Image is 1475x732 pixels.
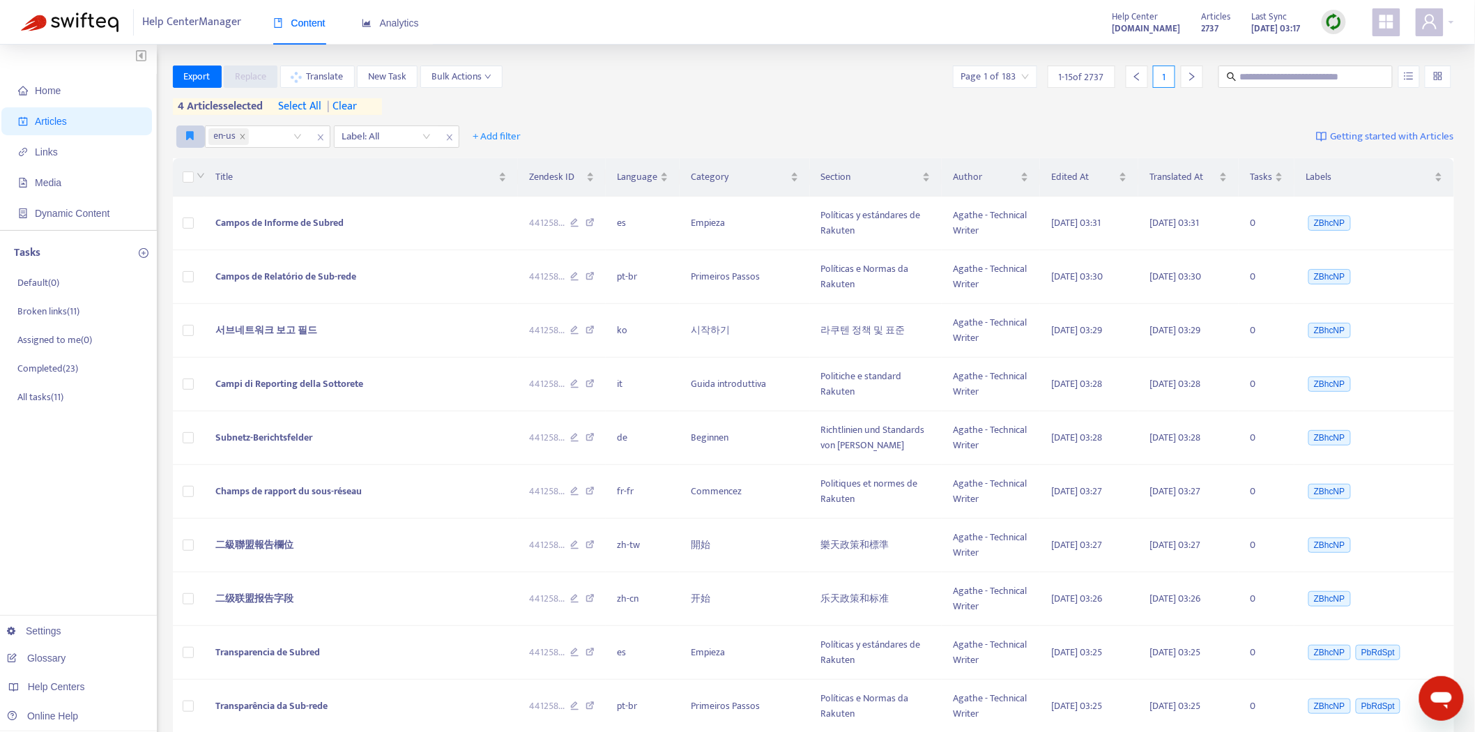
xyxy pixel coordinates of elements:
[606,411,680,465] td: de
[529,323,565,338] span: 441258 ...
[215,215,344,231] span: Campos de Informe de Subred
[18,178,28,188] span: file-image
[810,465,942,519] td: Politiques et normes de Rakuten
[680,572,809,626] td: 开始
[1331,129,1454,145] span: Getting started with Articles
[810,250,942,304] td: Políticas e Normas da Rakuten
[1149,590,1200,607] span: [DATE] 03:26
[273,18,283,28] span: book
[1149,698,1200,714] span: [DATE] 03:25
[1308,323,1351,338] span: ZBhcNP
[680,358,809,411] td: Guida introduttiva
[1239,519,1294,572] td: 0
[529,169,584,185] span: Zendesk ID
[484,73,491,80] span: down
[173,98,263,115] span: 4 articles selected
[529,215,565,231] span: 441258 ...
[322,98,357,115] span: clear
[1149,483,1200,499] span: [DATE] 03:27
[1051,483,1102,499] span: [DATE] 03:27
[1149,644,1200,660] span: [DATE] 03:25
[1239,250,1294,304] td: 0
[279,98,322,115] span: select all
[7,653,66,664] a: Glossary
[810,358,942,411] td: Politiche e standard Rakuten
[529,269,565,284] span: 441258 ...
[1325,13,1343,31] img: sync.dc5367851b00ba804db3.png
[215,644,320,660] span: Transparencia de Subred
[215,590,293,607] span: 二级联盟报告字段
[606,519,680,572] td: zh-tw
[1113,20,1181,36] a: [DOMAIN_NAME]
[204,158,518,197] th: Title
[312,129,330,146] span: close
[810,304,942,358] td: 라쿠텐 정책 및 표준
[21,13,119,32] img: Swifteq
[1252,9,1287,24] span: Last Sync
[1356,699,1400,714] span: PbRdSpt
[1149,268,1201,284] span: [DATE] 03:30
[1356,645,1400,660] span: PbRdSpt
[18,147,28,157] span: link
[942,572,1040,626] td: Agathe - Technical Writer
[1308,376,1351,392] span: ZBhcNP
[1113,9,1159,24] span: Help Center
[35,116,67,127] span: Articles
[1308,484,1351,499] span: ZBhcNP
[215,376,363,392] span: Campi di Reporting della Sottorete
[680,519,809,572] td: 開始
[942,358,1040,411] td: Agathe - Technical Writer
[1308,430,1351,445] span: ZBhcNP
[680,250,809,304] td: Primeiros Passos
[1153,66,1175,88] div: 1
[518,158,606,197] th: Zendesk ID
[1202,9,1231,24] span: Articles
[1138,158,1239,197] th: Translated At
[35,146,58,158] span: Links
[942,304,1040,358] td: Agathe - Technical Writer
[1202,21,1219,36] strong: 2737
[420,66,503,88] button: Bulk Actionsdown
[17,361,78,376] p: Completed ( 23 )
[215,169,496,185] span: Title
[214,128,236,145] span: en-us
[821,169,920,185] span: Section
[810,158,942,197] th: Section
[208,128,249,145] span: en-us
[617,169,657,185] span: Language
[1308,215,1351,231] span: ZBhcNP
[1149,215,1199,231] span: [DATE] 03:31
[184,69,211,84] span: Export
[942,626,1040,680] td: Agathe - Technical Writer
[680,626,809,680] td: Empieza
[1308,537,1351,553] span: ZBhcNP
[35,208,109,219] span: Dynamic Content
[1294,158,1454,197] th: Labels
[942,465,1040,519] td: Agathe - Technical Writer
[280,66,355,88] button: Translate
[173,66,222,88] button: Export
[18,116,28,126] span: account-book
[1040,158,1138,197] th: Edited At
[368,69,406,84] span: New Task
[1239,411,1294,465] td: 0
[810,411,942,465] td: Richtlinien und Standards von [PERSON_NAME]
[215,268,356,284] span: Campos de Relatório de Sub-rede
[1051,429,1102,445] span: [DATE] 03:28
[17,390,63,404] p: All tasks ( 11 )
[35,85,61,96] span: Home
[1239,626,1294,680] td: 0
[942,158,1040,197] th: Author
[307,69,344,84] span: Translate
[1308,645,1351,660] span: ZBhcNP
[215,322,317,338] span: 서브네트워크 보고 필드
[463,125,532,148] button: + Add filter
[606,304,680,358] td: ko
[529,699,565,714] span: 441258 ...
[28,681,85,692] span: Help Centers
[680,411,809,465] td: Beginnen
[1059,70,1104,84] span: 1 - 15 of 2737
[942,519,1040,572] td: Agathe - Technical Writer
[327,97,330,116] span: |
[7,625,61,636] a: Settings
